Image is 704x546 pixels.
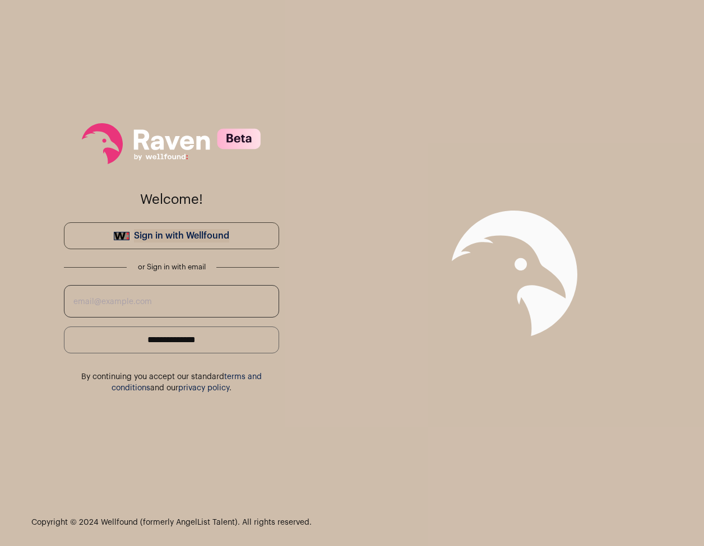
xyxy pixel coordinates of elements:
[114,232,129,240] img: wellfound-symbol-flush-black-fb3c872781a75f747ccb3a119075da62bfe97bd399995f84a933054e44a575c4.png
[64,222,279,249] a: Sign in with Wellfound
[178,384,229,392] a: privacy policy
[136,263,207,272] div: or Sign in with email
[64,371,279,394] p: By continuing you accept our standard and our .
[31,517,312,528] p: Copyright © 2024 Wellfound (formerly AngelList Talent). All rights reserved.
[64,191,279,209] p: Welcome!
[64,285,279,318] input: email@example.com
[134,229,229,242] span: Sign in with Wellfound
